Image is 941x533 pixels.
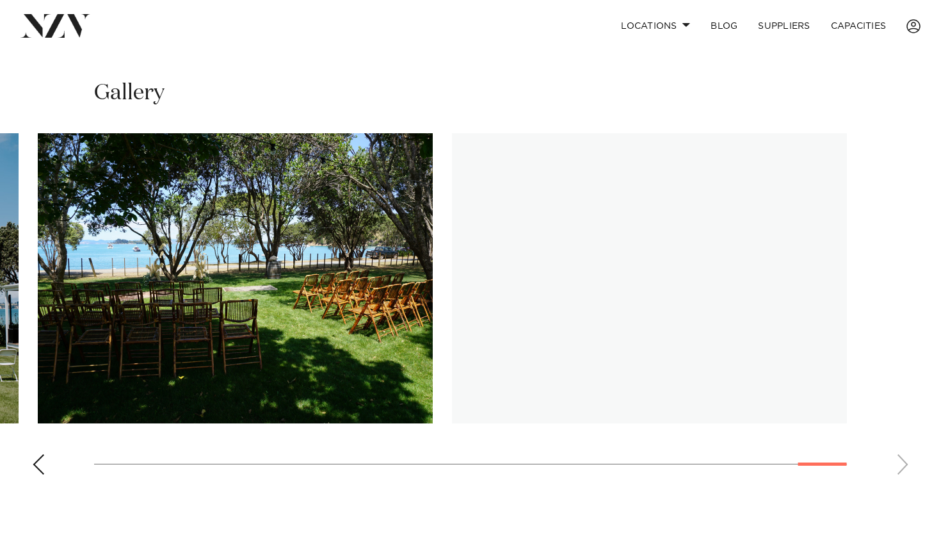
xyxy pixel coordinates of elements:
a: Capacities [821,12,897,40]
img: nzv-logo.png [20,14,90,37]
swiper-slide: 28 / 28 [452,133,847,423]
a: SUPPLIERS [748,12,820,40]
a: BLOG [700,12,748,40]
h2: Gallery [94,79,165,108]
a: Locations [611,12,700,40]
swiper-slide: 27 / 28 [38,133,433,423]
